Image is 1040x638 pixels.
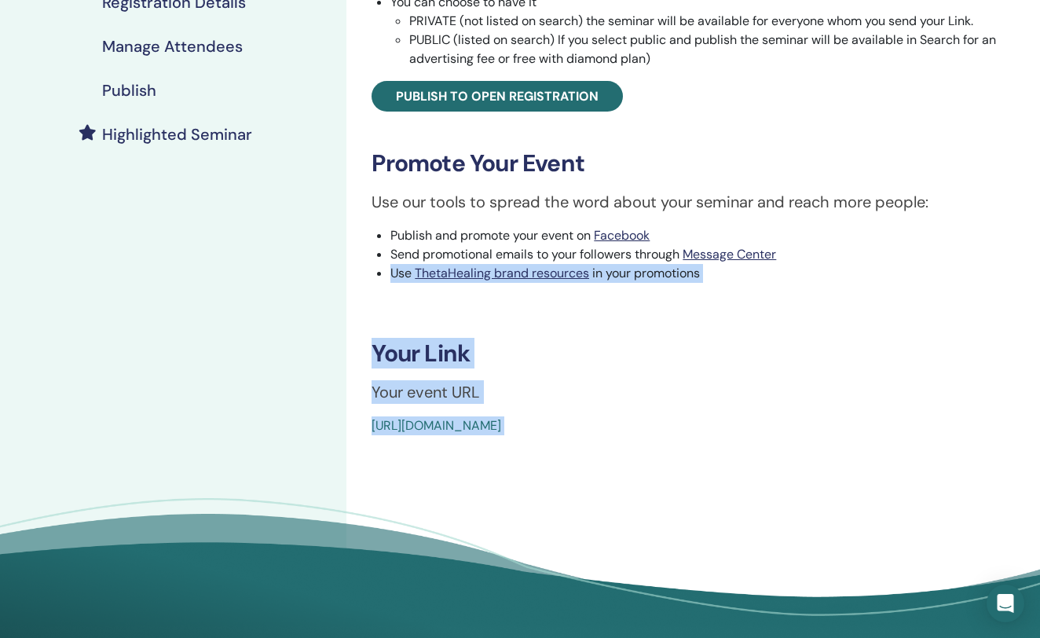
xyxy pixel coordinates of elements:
a: [URL][DOMAIN_NAME] [372,417,501,434]
li: Publish and promote your event on [390,226,1015,245]
li: PRIVATE (not listed on search) the seminar will be available for everyone whom you send your Link. [409,12,1015,31]
li: PUBLIC (listed on search) If you select public and publish the seminar will be available in Searc... [409,31,1015,68]
h4: Manage Attendees [102,37,243,56]
h3: Promote Your Event [372,149,1015,178]
h4: Publish [102,81,156,100]
a: ThetaHealing brand resources [415,265,589,281]
h3: Your Link [372,339,1015,368]
a: Facebook [594,227,650,244]
a: Publish to open registration [372,81,623,112]
p: Your event URL [372,380,1015,404]
a: Message Center [683,246,776,262]
p: Use our tools to spread the word about your seminar and reach more people: [372,190,1015,214]
li: Use in your promotions [390,264,1015,283]
li: Send promotional emails to your followers through [390,245,1015,264]
div: Open Intercom Messenger [987,585,1024,622]
h4: Highlighted Seminar [102,125,252,144]
span: Publish to open registration [396,88,599,104]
